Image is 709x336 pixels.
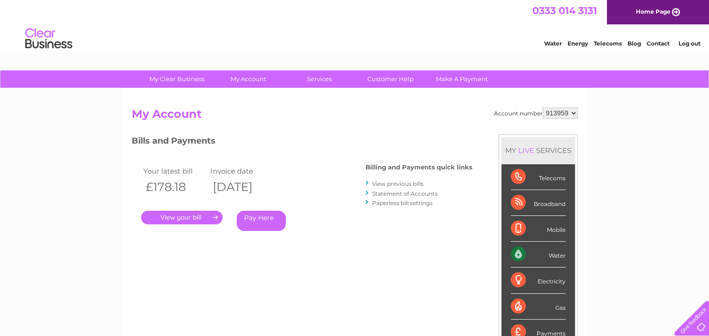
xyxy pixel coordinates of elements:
h4: Billing and Payments quick links [366,164,472,171]
a: Paperless bill settings [372,199,433,206]
div: Broadband [511,190,566,216]
a: Make A Payment [423,70,500,88]
a: My Account [209,70,287,88]
div: LIVE [516,146,536,155]
h3: Bills and Payments [132,134,472,151]
a: Blog [627,40,641,47]
th: £178.18 [141,177,209,197]
a: Energy [567,40,588,47]
img: logo.png [25,24,73,53]
div: Water [511,242,566,267]
a: View previous bills [372,180,424,187]
a: Customer Help [352,70,429,88]
h2: My Account [132,107,578,125]
th: [DATE] [208,177,276,197]
a: Log out [678,40,700,47]
a: 0333 014 3131 [532,5,597,16]
a: Telecoms [594,40,622,47]
td: Your latest bill [141,165,209,177]
a: Water [544,40,562,47]
div: Electricity [511,267,566,293]
div: MY SERVICES [501,137,575,164]
a: . [141,211,223,224]
div: Telecoms [511,164,566,190]
div: Gas [511,294,566,320]
td: Invoice date [208,165,276,177]
div: Mobile [511,216,566,242]
a: Contact [647,40,670,47]
a: Statement of Accounts [372,190,438,197]
div: Account number [494,107,578,119]
a: My Clear Business [138,70,216,88]
a: Services [281,70,358,88]
a: Pay Here [237,211,286,231]
div: Clear Business is a trading name of Verastar Limited (registered in [GEOGRAPHIC_DATA] No. 3667643... [134,5,576,46]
